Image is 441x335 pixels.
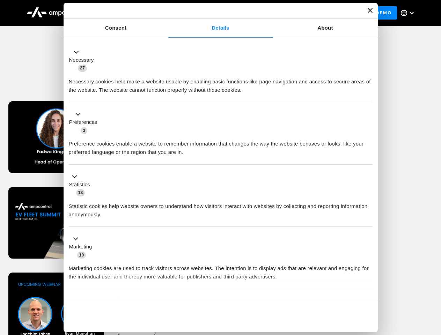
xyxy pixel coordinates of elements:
a: Details [168,18,273,38]
button: Okay [272,306,372,327]
button: Necessary (27) [69,48,98,72]
a: Consent [64,18,168,38]
button: Statistics (13) [69,172,94,197]
label: Preferences [69,118,97,126]
div: Statistic cookies help website owners to understand how visitors interact with websites by collec... [69,197,373,219]
a: About [273,18,378,38]
label: Marketing [69,243,92,251]
span: 2 [115,298,122,305]
span: 3 [81,127,87,134]
div: Preference cookies enable a website to remember information that changes the way the website beha... [69,134,373,156]
span: 13 [76,189,85,196]
button: Preferences (3) [69,110,102,135]
label: Necessary [69,56,94,64]
span: 27 [78,65,87,72]
div: Marketing cookies are used to track visitors across websites. The intention is to display ads tha... [69,259,373,281]
span: 10 [77,252,86,259]
button: Close banner [368,8,373,13]
button: Unclassified (2) [69,297,126,306]
button: Marketing (10) [69,235,96,259]
h1: Upcoming Webinars [8,70,433,87]
div: Necessary cookies help make a website usable by enabling basic functions like page navigation and... [69,72,373,94]
label: Statistics [69,181,90,189]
